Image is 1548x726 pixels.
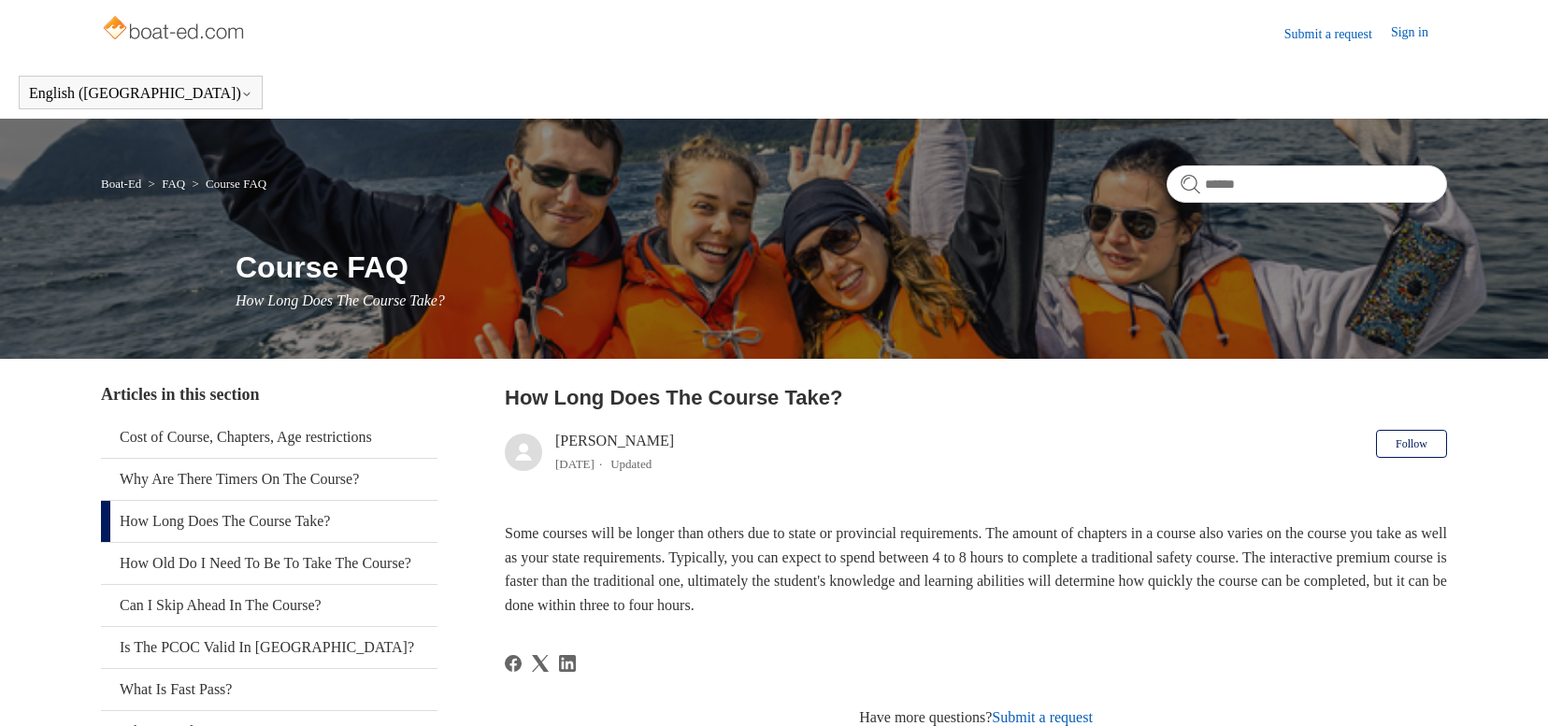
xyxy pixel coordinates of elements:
[505,655,522,672] a: Facebook
[559,655,576,672] svg: Share this page on LinkedIn
[188,177,266,191] li: Course FAQ
[505,655,522,672] svg: Share this page on Facebook
[101,459,437,500] a: Why Are There Timers On The Course?
[206,177,266,191] a: Course FAQ
[992,709,1093,725] a: Submit a request
[101,627,437,668] a: Is The PCOC Valid In [GEOGRAPHIC_DATA]?
[559,655,576,672] a: LinkedIn
[101,417,437,458] a: Cost of Course, Chapters, Age restrictions
[101,385,259,404] span: Articles in this section
[236,292,445,308] span: How Long Does The Course Take?
[610,457,652,471] li: Updated
[1284,24,1391,44] a: Submit a request
[101,177,141,191] a: Boat-Ed
[101,543,437,584] a: How Old Do I Need To Be To Take The Course?
[101,177,145,191] li: Boat-Ed
[1167,165,1447,203] input: Search
[1376,430,1447,458] button: Follow Article
[101,501,437,542] a: How Long Does The Course Take?
[555,430,674,475] div: [PERSON_NAME]
[1391,22,1447,45] a: Sign in
[555,457,595,471] time: 03/21/2024, 11:28
[532,655,549,672] a: X Corp
[236,245,1447,290] h1: Course FAQ
[505,521,1447,617] p: Some courses will be longer than others due to state or provincial requirements. The amount of ch...
[101,11,250,49] img: Boat-Ed Help Center home page
[101,585,437,626] a: Can I Skip Ahead In The Course?
[162,177,185,191] a: FAQ
[101,669,437,710] a: What Is Fast Pass?
[505,382,1447,413] h2: How Long Does The Course Take?
[532,655,549,672] svg: Share this page on X Corp
[1485,663,1534,712] div: Live chat
[145,177,189,191] li: FAQ
[29,85,252,102] button: English ([GEOGRAPHIC_DATA])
